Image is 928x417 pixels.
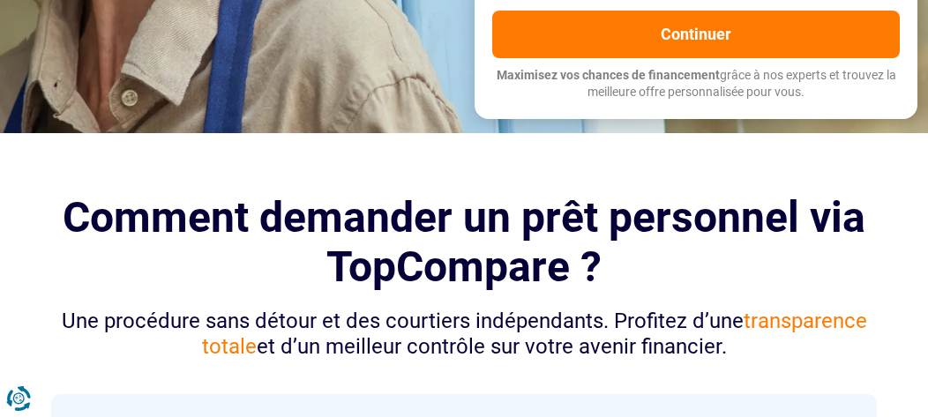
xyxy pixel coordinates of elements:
[202,309,867,359] span: transparence totale
[51,309,877,360] div: Une procédure sans détour et des courtiers indépendants. Profitez d’une et d’un meilleur contrôle...
[492,11,900,58] button: Continuer
[497,68,720,82] span: Maximisez vos chances de financement
[51,193,877,290] h2: Comment demander un prêt personnel via TopCompare ?
[492,67,900,101] p: grâce à nos experts et trouvez la meilleure offre personnalisée pour vous.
